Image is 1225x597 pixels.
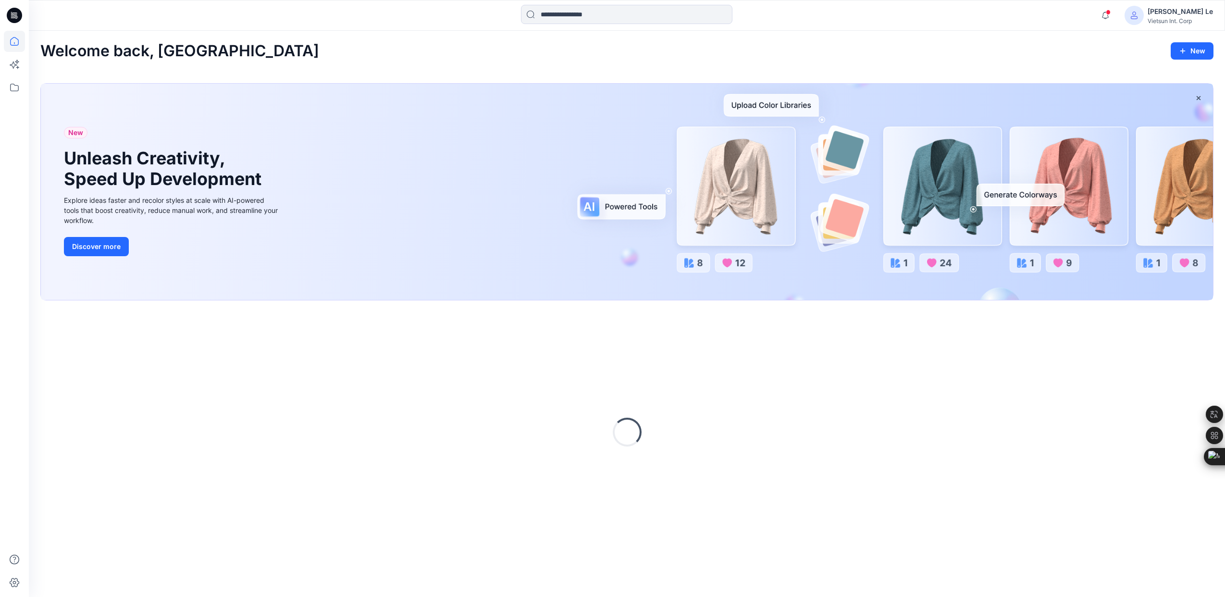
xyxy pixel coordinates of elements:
div: Vietsun Int. Corp [1148,17,1213,25]
div: Explore ideas faster and recolor styles at scale with AI-powered tools that boost creativity, red... [64,195,280,225]
h1: Unleash Creativity, Speed Up Development [64,148,266,189]
button: New [1171,42,1213,60]
h2: Welcome back, [GEOGRAPHIC_DATA] [40,42,319,60]
div: [PERSON_NAME] Le [1148,6,1213,17]
span: New [68,127,83,138]
a: Discover more [64,237,280,256]
svg: avatar [1130,12,1138,19]
button: Discover more [64,237,129,256]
